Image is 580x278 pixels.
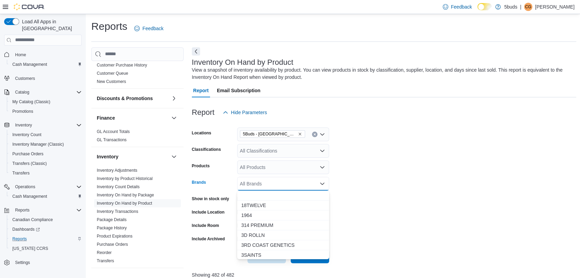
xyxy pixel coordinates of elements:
[10,159,49,168] a: Transfers (Classic)
[12,74,82,83] span: Customers
[1,257,84,267] button: Settings
[237,250,329,260] button: 3SAINTS
[170,153,178,161] button: Inventory
[10,244,51,253] a: [US_STATE] CCRS
[12,62,47,67] span: Cash Management
[15,260,30,265] span: Settings
[15,184,35,190] span: Operations
[97,168,137,173] span: Inventory Adjustments
[97,153,169,160] button: Inventory
[10,107,36,116] a: Promotions
[1,50,84,60] button: Home
[237,210,329,220] button: 1964
[241,202,325,209] span: 18TWELVE
[97,184,140,189] a: Inventory Count Details
[12,161,47,166] span: Transfers (Classic)
[241,242,325,249] span: 3RD COAST GENETICS
[97,258,114,263] a: Transfers
[10,150,82,158] span: Purchase Orders
[7,234,84,244] button: Reports
[320,181,325,186] button: Close list of options
[97,71,128,76] span: Customer Queue
[241,252,325,258] span: 3SAINTS
[192,47,200,56] button: Next
[15,89,29,95] span: Catalog
[12,151,44,157] span: Purchase Orders
[12,246,48,251] span: [US_STATE] CCRS
[1,182,84,192] button: Operations
[237,220,329,230] button: 314 PREMIUM
[10,235,82,243] span: Reports
[10,235,30,243] a: Reports
[10,140,67,148] a: Inventory Manager (Classic)
[10,107,82,116] span: Promotions
[241,212,325,219] span: 1964
[91,128,184,147] div: Finance
[10,140,82,148] span: Inventory Manager (Classic)
[10,60,50,69] a: Cash Management
[12,236,27,242] span: Reports
[97,176,153,181] a: Inventory by Product Historical
[320,148,325,154] button: Open list of options
[97,153,118,160] h3: Inventory
[12,99,50,105] span: My Catalog (Classic)
[91,20,127,33] h1: Reports
[10,98,82,106] span: My Catalog (Classic)
[237,240,329,250] button: 3RD COAST GENETICS
[14,3,45,10] img: Cova
[10,159,82,168] span: Transfers (Classic)
[15,52,26,58] span: Home
[97,129,130,134] span: GL Account Totals
[97,226,127,230] a: Package History
[170,114,178,122] button: Finance
[192,130,211,136] label: Locations
[97,209,138,214] a: Inventory Transactions
[320,165,325,170] button: Open list of options
[91,166,184,268] div: Inventory
[12,170,30,176] span: Transfers
[243,131,297,137] span: 5Buds - [GEOGRAPHIC_DATA]
[240,130,305,138] span: 5Buds - Weyburn
[524,3,532,11] div: Cheyanne Gauthier
[7,97,84,107] button: My Catalog (Classic)
[12,227,40,232] span: Dashboards
[1,73,84,83] button: Customers
[217,84,260,97] span: Email Subscription
[237,201,329,210] button: 18TWELVE
[193,84,209,97] span: Report
[7,159,84,168] button: Transfers (Classic)
[19,18,82,32] span: Load All Apps in [GEOGRAPHIC_DATA]
[12,88,32,96] button: Catalog
[7,244,84,253] button: [US_STATE] CCRS
[10,98,53,106] a: My Catalog (Classic)
[97,258,114,264] span: Transfers
[12,258,82,267] span: Settings
[7,130,84,140] button: Inventory Count
[10,225,82,233] span: Dashboards
[97,137,127,143] span: GL Transactions
[91,45,184,88] div: Customer
[10,216,56,224] a: Canadian Compliance
[97,217,127,222] span: Package Details
[12,121,82,129] span: Inventory
[12,132,42,137] span: Inventory Count
[192,108,214,117] h3: Report
[220,106,270,119] button: Hide Parameters
[97,114,169,121] button: Finance
[451,3,472,10] span: Feedback
[12,206,82,214] span: Reports
[10,150,46,158] a: Purchase Orders
[97,234,132,239] a: Product Expirations
[504,3,517,11] p: 5buds
[12,121,35,129] button: Inventory
[320,132,325,137] button: Open list of options
[10,192,50,201] a: Cash Management
[97,242,128,247] a: Purchase Orders
[97,217,127,222] a: Package Details
[477,3,492,10] input: Dark Mode
[97,201,152,206] span: Inventory On Hand by Product
[241,222,325,229] span: 314 PREMIUM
